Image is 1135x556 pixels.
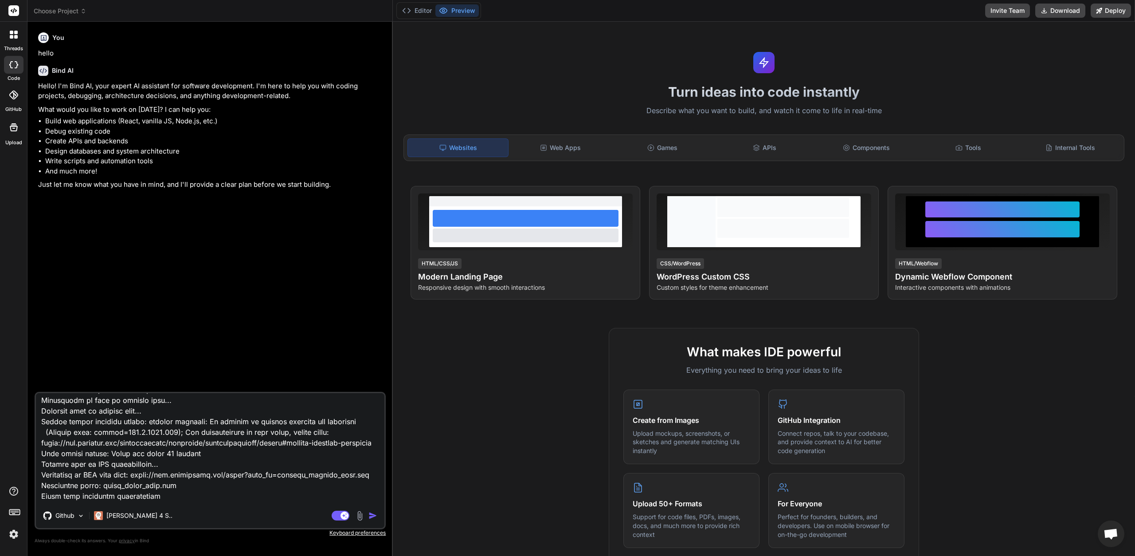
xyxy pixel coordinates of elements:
[398,105,1130,117] p: Describe what you want to build, and watch it come to life in real-time
[778,513,895,539] p: Perfect for founders, builders, and developers. Use on mobile browser for on-the-go development
[778,415,895,426] h4: GitHub Integration
[119,538,135,543] span: privacy
[55,511,74,520] p: Github
[633,415,750,426] h4: Create from Images
[778,498,895,509] h4: For Everyone
[623,365,904,375] p: Everything you need to bring your ideas to life
[368,511,377,520] img: icon
[45,126,384,137] li: Debug existing code
[35,529,386,536] p: Keyboard preferences
[612,138,712,157] div: Games
[1020,138,1120,157] div: Internal Tools
[34,7,86,16] span: Choose Project
[633,513,750,539] p: Support for code files, PDFs, images, docs, and much more to provide rich context
[633,429,750,455] p: Upload mockups, screenshots, or sketches and generate matching UIs instantly
[895,283,1110,292] p: Interactive components with animations
[45,156,384,166] li: Write scripts and automation tools
[816,138,916,157] div: Components
[623,343,904,361] h2: What makes IDE powerful
[45,146,384,157] li: Design databases and system architecture
[633,498,750,509] h4: Upload 50+ Formats
[77,512,85,520] img: Pick Models
[106,511,172,520] p: [PERSON_NAME] 4 S..
[418,283,633,292] p: Responsive design with smooth interactions
[5,139,22,146] label: Upload
[8,75,20,82] label: code
[52,66,74,75] h6: Bind AI
[918,138,1018,157] div: Tools
[657,283,871,292] p: Custom styles for theme enhancement
[657,271,871,283] h4: WordPress Custom CSS
[418,271,633,283] h4: Modern Landing Page
[1091,4,1131,18] button: Deploy
[510,138,611,157] div: Web Apps
[4,45,23,52] label: threads
[895,258,942,269] div: HTML/Webflow
[38,81,384,101] p: Hello! I'm Bind AI, your expert AI assistant for software development. I'm here to help you with ...
[45,166,384,177] li: And much more!
[1035,4,1085,18] button: Download
[714,138,814,157] div: APIs
[5,106,22,113] label: GitHub
[38,105,384,115] p: What would you like to work on [DATE]? I can help you:
[94,511,103,520] img: Claude 4 Sonnet
[45,116,384,126] li: Build web applications (React, vanilla JS, Node.js, etc.)
[38,48,384,59] p: hello
[895,271,1110,283] h4: Dynamic Webflow Component
[52,33,64,42] h6: You
[36,393,384,503] textarea: lor ipsum dolors Ame conse ad eli se Doeiusmodtemp (Incidid). Utlaboree do magn aliquaenima '< Mi...
[6,527,21,542] img: settings
[407,138,509,157] div: Websites
[38,180,384,190] p: Just let me know what you have in mind, and I'll provide a clear plan before we start building.
[398,84,1130,100] h1: Turn ideas into code instantly
[1098,521,1124,547] a: Open chat
[657,258,704,269] div: CSS/WordPress
[35,536,386,545] p: Always double-check its answers. Your in Bind
[985,4,1030,18] button: Invite Team
[399,4,435,17] button: Editor
[418,258,462,269] div: HTML/CSS/JS
[778,429,895,455] p: Connect repos, talk to your codebase, and provide context to AI for better code generation
[45,136,384,146] li: Create APIs and backends
[435,4,479,17] button: Preview
[355,511,365,521] img: attachment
